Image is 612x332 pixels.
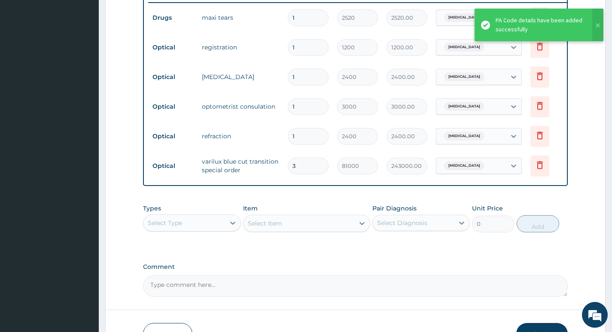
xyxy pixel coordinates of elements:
[148,40,198,55] td: Optical
[148,219,182,227] div: Select Type
[198,39,283,56] td: registration
[517,215,559,232] button: Add
[148,158,198,174] td: Optical
[198,153,283,179] td: varilux blue cut transition special order
[50,108,119,195] span: We're online!
[148,99,198,115] td: Optical
[496,16,584,34] div: PA Code details have been added successfully
[45,48,144,59] div: Chat with us now
[444,132,484,140] span: [MEDICAL_DATA]
[198,68,283,85] td: [MEDICAL_DATA]
[148,128,198,144] td: Optical
[444,73,484,81] span: [MEDICAL_DATA]
[143,205,161,212] label: Types
[444,161,484,170] span: [MEDICAL_DATA]
[243,204,258,213] label: Item
[377,219,427,227] div: Select Diagnosis
[148,10,198,26] td: Drugs
[198,128,283,145] td: refraction
[16,43,35,64] img: d_794563401_company_1708531726252_794563401
[198,9,283,26] td: maxi tears
[444,102,484,111] span: [MEDICAL_DATA]
[148,69,198,85] td: Optical
[444,43,484,52] span: [MEDICAL_DATA]
[143,263,568,271] label: Comment
[4,235,164,265] textarea: Type your message and hit 'Enter'
[198,98,283,115] td: optometrist consulation
[472,204,503,213] label: Unit Price
[444,13,484,22] span: [MEDICAL_DATA]
[372,204,417,213] label: Pair Diagnosis
[141,4,161,25] div: Minimize live chat window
